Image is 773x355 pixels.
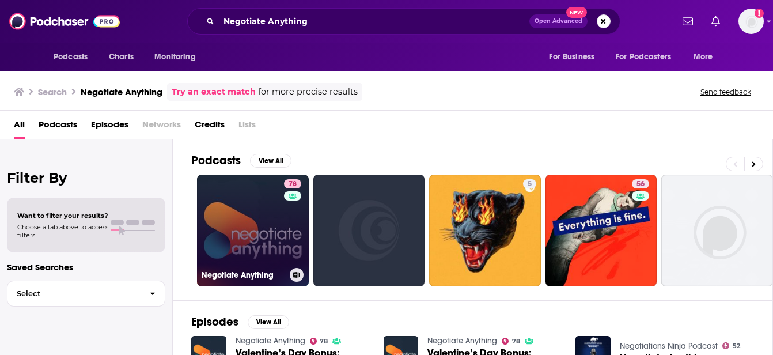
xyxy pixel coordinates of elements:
img: User Profile [738,9,764,34]
p: Saved Searches [7,262,165,273]
a: 78Negotiate Anything [197,175,309,286]
h3: Search [38,86,67,97]
div: Search podcasts, credits, & more... [187,8,620,35]
span: For Podcasters [616,49,671,65]
a: Negotiations Ninja Podcast [620,341,718,351]
a: 5 [523,179,536,188]
button: Show profile menu [738,9,764,34]
a: 78 [502,338,520,345]
a: All [14,115,25,139]
button: View All [250,154,291,168]
span: Select [7,290,141,297]
span: Charts [109,49,134,65]
span: 78 [512,339,520,344]
button: open menu [608,46,688,68]
span: New [566,7,587,18]
button: View All [248,315,289,329]
svg: Add a profile image [755,9,764,18]
input: Search podcasts, credits, & more... [219,12,529,31]
a: Credits [195,115,225,139]
button: Open AdvancedNew [529,14,588,28]
span: Open Advanced [535,18,582,24]
a: 5 [429,175,541,286]
h3: Negotiate Anything [202,270,285,280]
span: Monitoring [154,49,195,65]
h3: Negotiate Anything [81,86,162,97]
button: open menu [46,46,103,68]
span: Lists [238,115,256,139]
a: 56 [545,175,657,286]
a: 78 [284,179,301,188]
span: 5 [528,179,532,190]
a: Charts [101,46,141,68]
a: EpisodesView All [191,315,289,329]
a: Episodes [91,115,128,139]
a: Negotiate Anything [427,336,497,346]
span: Podcasts [54,49,88,65]
span: Choose a tab above to access filters. [17,223,108,239]
a: Podcasts [39,115,77,139]
span: Networks [142,115,181,139]
a: Try an exact match [172,85,256,99]
button: Send feedback [697,87,755,97]
span: More [694,49,713,65]
a: 52 [722,342,740,349]
a: Negotiate Anything [236,336,305,346]
span: Want to filter your results? [17,212,108,220]
h2: Podcasts [191,153,241,168]
span: 78 [289,179,297,190]
h2: Filter By [7,169,165,186]
a: Show notifications dropdown [678,12,698,31]
a: Show notifications dropdown [707,12,725,31]
button: open menu [146,46,210,68]
span: 52 [733,343,740,349]
span: For Business [549,49,594,65]
h2: Episodes [191,315,238,329]
button: Select [7,281,165,307]
span: for more precise results [258,85,358,99]
button: open menu [541,46,609,68]
a: 78 [310,338,328,345]
span: Logged in as megcassidy [738,9,764,34]
img: Podchaser - Follow, Share and Rate Podcasts [9,10,120,32]
a: PodcastsView All [191,153,291,168]
a: 56 [632,179,649,188]
span: 56 [636,179,645,190]
span: 78 [320,339,328,344]
button: open menu [685,46,727,68]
